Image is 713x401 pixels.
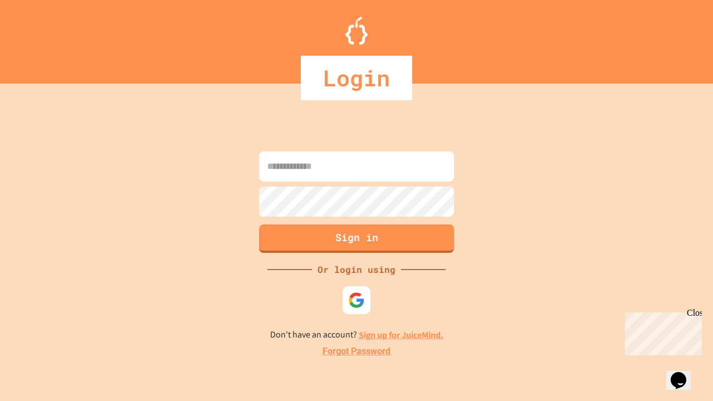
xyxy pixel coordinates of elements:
iframe: chat widget [621,308,702,355]
button: Sign in [259,224,454,253]
img: google-icon.svg [348,292,365,309]
img: Logo.svg [345,17,368,45]
a: Sign up for JuiceMind. [359,329,443,341]
p: Don't have an account? [270,328,443,342]
div: Chat with us now!Close [4,4,77,71]
iframe: chat widget [666,356,702,390]
a: Forgot Password [323,345,390,358]
div: Or login using [312,263,401,276]
div: Login [301,56,412,100]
